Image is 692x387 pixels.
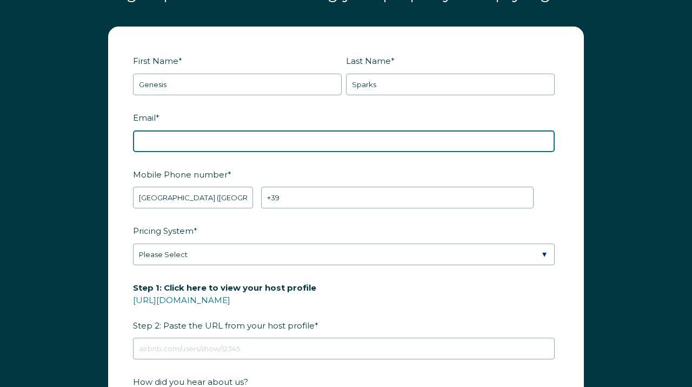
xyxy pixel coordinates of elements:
span: Step 1: Click here to view your host profile [133,279,316,296]
span: Email [133,109,156,126]
span: Last Name [346,53,391,69]
span: Pricing System [133,222,194,239]
span: First Name [133,53,178,69]
input: airbnb.com/users/show/12345 [133,338,555,359]
a: [URL][DOMAIN_NAME] [133,295,230,305]
span: Step 2: Paste the URL from your host profile [133,279,316,334]
span: Mobile Phone number [133,166,228,183]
